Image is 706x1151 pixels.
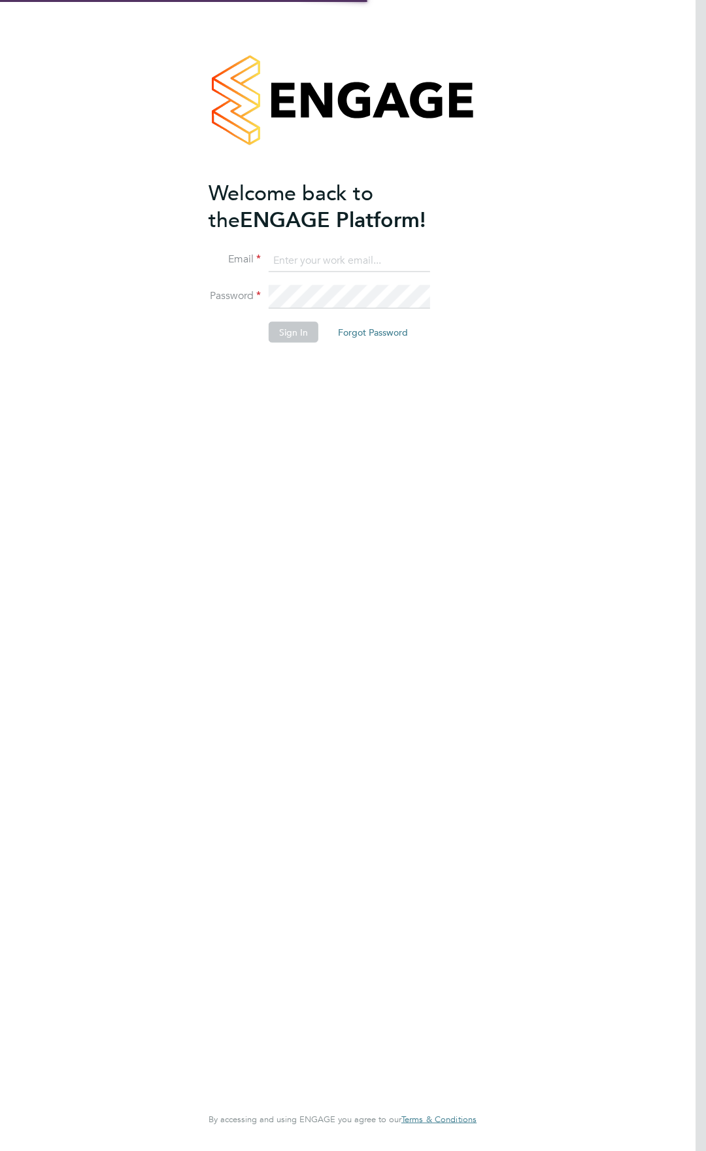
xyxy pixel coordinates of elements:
[269,322,318,343] button: Sign In
[401,1114,477,1125] span: Terms & Conditions
[401,1114,477,1125] a: Terms & Conditions
[209,289,261,303] label: Password
[209,179,463,233] h2: ENGAGE Platform!
[209,253,261,266] label: Email
[209,180,373,232] span: Welcome back to the
[328,322,418,343] button: Forgot Password
[209,1114,477,1125] span: By accessing and using ENGAGE you agree to our
[269,249,430,272] input: Enter your work email...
